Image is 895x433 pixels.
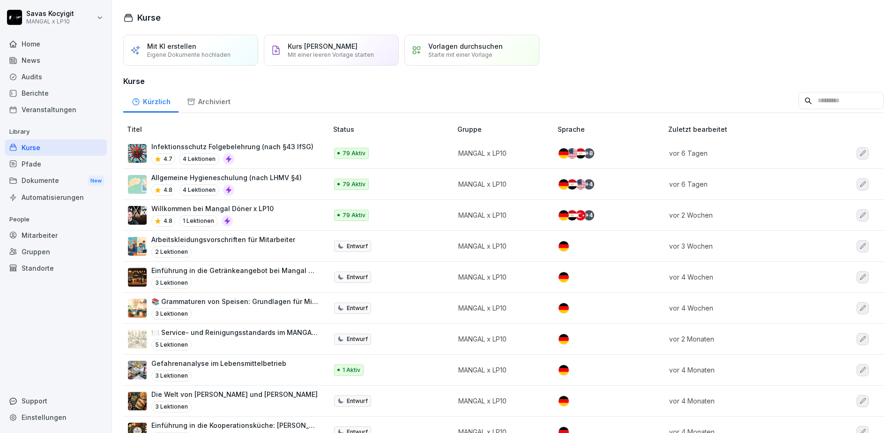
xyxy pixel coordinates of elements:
p: 79 Aktiv [343,149,365,158]
img: tr.svg [575,210,586,220]
img: tw7xie93ode41vc5dz5iczr5.png [128,361,147,380]
a: Einstellungen [5,409,107,425]
p: Status [333,124,454,134]
p: Infektionsschutz Folgebelehrung (nach §43 IfSG) [151,142,313,152]
a: News [5,52,107,68]
img: de.svg [559,334,569,344]
p: MANGAL x LP10 [26,18,74,25]
img: us.svg [575,179,586,190]
div: Archiviert [179,89,239,113]
p: Entwurf [347,242,368,251]
p: MANGAL x LP10 [458,396,543,406]
p: Einführung in die Getränkeangebot bei Mangal Döner [151,266,318,275]
p: Allgemeine Hygieneschulung (nach LHMV §4) [151,173,302,182]
p: Savas Kocyigit [26,10,74,18]
img: de.svg [559,241,569,251]
a: Pfade [5,156,107,172]
p: Einführung in die Kooperationsküche: [PERSON_NAME] und [PERSON_NAME] [151,420,318,430]
img: eg.svg [567,210,577,220]
p: 3 Lektionen [151,401,192,412]
a: Gruppen [5,243,107,260]
p: MANGAL x LP10 [458,241,543,251]
p: 📚 Grammaturen von Speisen: Grundlagen für Mitarbeiter [151,296,318,306]
p: Willkommen bei Mangal Döner x LP10 [151,204,274,213]
p: 4.8 [164,217,172,225]
p: 79 Aktiv [343,211,365,220]
p: Vorlagen durchsuchen [428,42,503,50]
img: de.svg [559,396,569,406]
img: gxsnf7ygjsfsmxd96jxi4ufn.png [128,175,147,194]
div: Support [5,393,107,409]
div: + 4 [584,210,594,220]
p: MANGAL x LP10 [458,365,543,375]
img: eg.svg [567,179,577,190]
img: gd2h0q9167qkhd7mhg4tx3a5.png [128,330,147,349]
a: Automatisierungen [5,189,107,205]
p: 4.8 [164,186,172,194]
p: vor 6 Tagen [669,148,818,158]
p: Entwurf [347,273,368,281]
p: Gefahrenanalyse im Lebensmittelbetrieb [151,358,286,368]
p: vor 2 Monaten [669,334,818,344]
a: Home [5,36,107,52]
p: vor 4 Monaten [669,396,818,406]
p: 1 Aktiv [343,366,360,374]
div: New [88,175,104,186]
p: MANGAL x LP10 [458,334,543,344]
p: 3 Lektionen [151,277,192,289]
img: de.svg [559,148,569,159]
p: Sprache [558,124,664,134]
img: de.svg [559,272,569,282]
img: entcvvv9bcs7udf91dfe67uz.png [128,144,147,163]
p: Library [5,124,107,139]
p: 4 Lektionen [179,153,219,165]
img: de.svg [559,210,569,220]
a: Veranstaltungen [5,101,107,118]
div: + 8 [584,148,594,159]
p: 5 Lektionen [151,339,192,350]
img: de.svg [559,303,569,313]
p: Arbeitskleidungsvorschriften für Mitarbeiter [151,235,295,244]
p: Kurs [PERSON_NAME] [288,42,358,50]
p: vor 2 Wochen [669,210,818,220]
p: Zuletzt bearbeitet [668,124,829,134]
a: Kurse [5,139,107,156]
a: Standorte [5,260,107,276]
p: vor 3 Wochen [669,241,818,251]
p: Entwurf [347,335,368,343]
p: Mit einer leeren Vorlage starten [288,51,374,58]
p: MANGAL x LP10 [458,272,543,282]
p: 🍽️ Service- und Reinigungsstandards im MANGAL X [PERSON_NAME] Restaurant [151,327,318,337]
div: + 4 [584,179,594,190]
a: Kürzlich [123,89,179,113]
p: 4 Lektionen [179,184,219,196]
p: Entwurf [347,304,368,312]
p: MANGAL x LP10 [458,303,543,313]
p: Starte mit einer Vorlage [428,51,492,58]
div: Audits [5,68,107,85]
p: vor 6 Tagen [669,179,818,189]
a: Berichte [5,85,107,101]
p: MANGAL x LP10 [458,210,543,220]
img: of19zgqhpx5p3mxlgwabtxq4.png [128,392,147,410]
p: Mit KI erstellen [147,42,196,50]
p: Eigene Dokumente hochladen [147,51,231,58]
p: 3 Lektionen [151,370,192,381]
p: MANGAL x LP10 [458,179,543,189]
a: DokumenteNew [5,172,107,190]
p: 79 Aktiv [343,180,365,189]
p: Gruppe [457,124,554,134]
div: Dokumente [5,172,107,190]
p: Die Welt von [PERSON_NAME] und [PERSON_NAME] [151,389,318,399]
img: de.svg [559,179,569,190]
h3: Kurse [123,76,884,87]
